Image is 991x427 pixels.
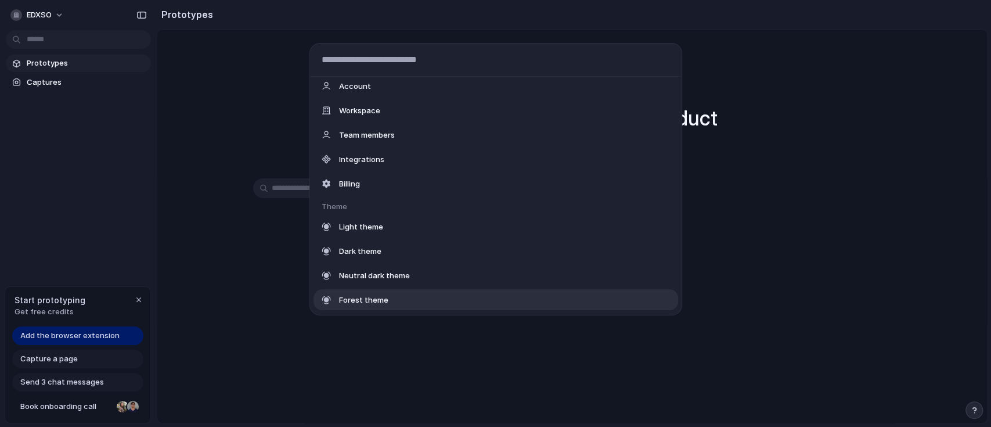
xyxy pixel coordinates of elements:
[322,201,682,213] div: Theme
[339,245,381,257] span: Dark theme
[339,294,388,306] span: Forest theme
[339,153,384,165] span: Integrations
[339,270,410,281] span: Neutral dark theme
[339,129,395,141] span: Team members
[310,77,682,315] div: Suggestions
[339,178,360,189] span: Billing
[339,80,371,92] span: Account
[339,221,383,232] span: Light theme
[339,105,380,116] span: Workspace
